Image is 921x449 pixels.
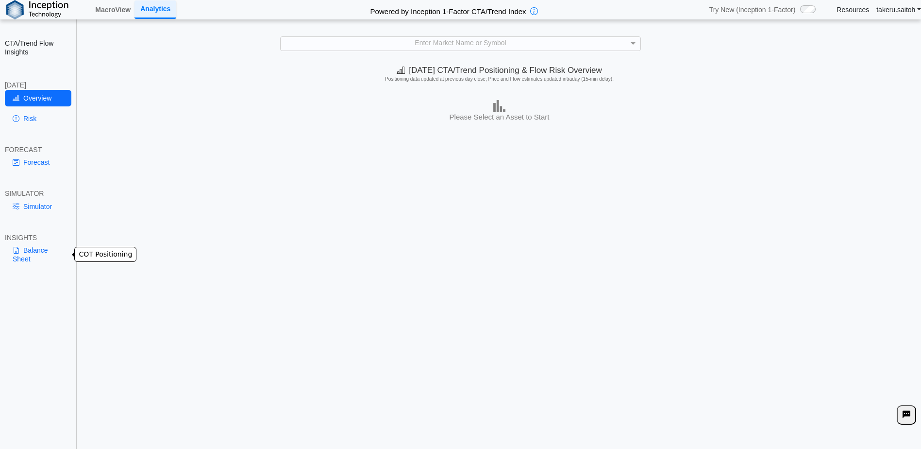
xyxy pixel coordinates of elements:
a: takeru.saitoh [876,5,921,14]
div: [DATE] [5,81,71,89]
a: Risk [5,110,71,127]
div: SIMULATOR [5,189,71,198]
span: [DATE] CTA/Trend Positioning & Flow Risk Overview [397,66,602,75]
a: Forecast [5,154,71,171]
h5: Positioning data updated at previous day close; Price and Flow estimates updated intraday (15-min... [82,76,917,82]
div: COT Positioning [74,247,136,262]
span: Try New (Inception 1-Factor) [709,5,796,14]
h2: Powered by Inception 1-Factor CTA/Trend Index [367,3,530,17]
div: INSIGHTS [5,233,71,242]
a: Balance Sheet [5,242,71,267]
a: Resources [837,5,869,14]
h2: CTA/Trend Flow Insights [5,39,71,56]
div: Enter Market Name or Symbol [281,37,640,51]
img: bar-chart.png [493,100,505,112]
a: MacroView [91,1,134,18]
h3: Please Select an Asset to Start [80,112,919,122]
div: FORECAST [5,145,71,154]
a: Analytics [134,0,176,18]
a: Overview [5,90,71,106]
a: Simulator [5,198,71,215]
